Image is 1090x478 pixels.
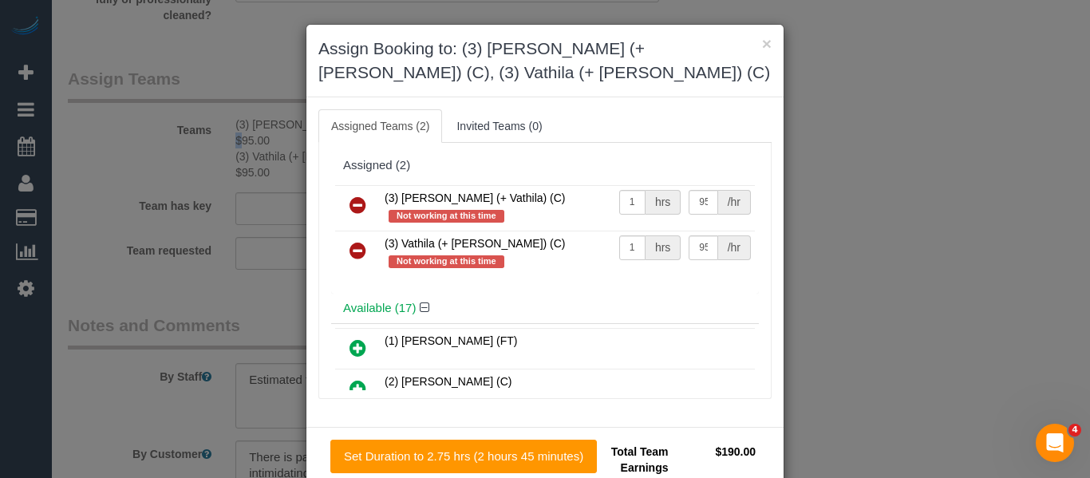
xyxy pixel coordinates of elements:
div: hrs [646,190,681,215]
div: /hr [718,190,751,215]
span: Not working at this time [389,255,504,268]
div: Assigned (2) [343,159,747,172]
span: (3) [PERSON_NAME] (+ Vathila) (C) [385,192,566,204]
h3: Assign Booking to: (3) [PERSON_NAME] (+ [PERSON_NAME]) (C), (3) Vathila (+ [PERSON_NAME]) (C) [318,37,772,85]
h4: Available (17) [343,302,747,315]
button: × [762,35,772,52]
span: 4 [1068,424,1081,437]
a: Assigned Teams (2) [318,109,442,143]
div: hrs [646,235,681,260]
span: Not working at this time [389,210,504,223]
span: (1) [PERSON_NAME] (FT) [385,334,517,347]
span: (2) [PERSON_NAME] (C) [385,375,511,388]
button: Set Duration to 2.75 hrs (2 hours 45 minutes) [330,440,597,473]
iframe: Intercom live chat [1036,424,1074,462]
div: /hr [718,235,751,260]
span: (3) Vathila (+ [PERSON_NAME]) (C) [385,237,566,250]
a: Invited Teams (0) [444,109,555,143]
